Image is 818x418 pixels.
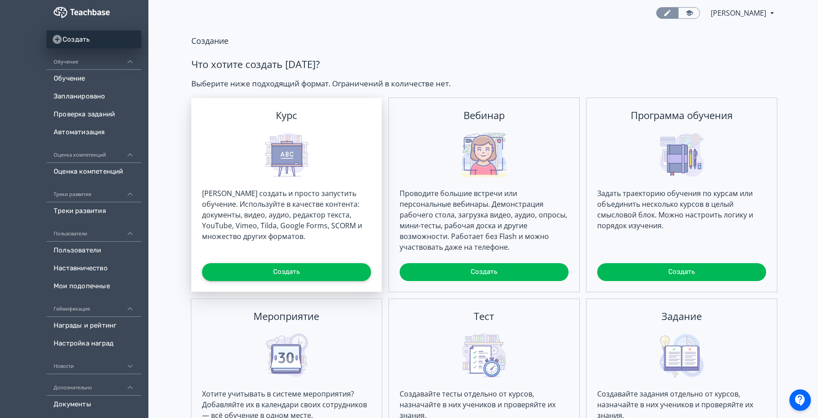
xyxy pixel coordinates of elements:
a: Наставничество [46,260,141,277]
div: Геймификация [46,295,141,317]
a: Оценка компетенций [46,163,141,181]
div: Мероприятие [253,310,319,323]
div: Тест [474,310,494,323]
div: Задание [662,310,702,323]
div: Проводите большие встречи или персональные вебинары. Демонстрация рабочего стола, загрузка видео,... [400,188,569,252]
div: Новости [46,353,141,374]
a: Проверка заданий [46,106,141,124]
a: Запланировано [46,88,141,106]
div: [PERSON_NAME] создать и просто запустить обучение. Используйте в качестве контента: документы, ви... [202,188,371,242]
a: Переключиться в режим ученика [678,7,700,19]
div: Дополнительно [46,374,141,396]
button: Создать [597,263,766,281]
button: Создать [46,30,141,48]
div: Создание [191,35,777,47]
div: Треки развития [46,181,141,202]
button: Создать [202,263,371,281]
div: Задать траекторию обучения по курсам или объединить несколько курсов в целый смысловой блок. Можн... [597,188,766,231]
a: Награды и рейтинг [46,317,141,335]
a: Обучение [46,70,141,88]
div: Выберите ниже подходящий формат. Ограничений в количестве нет. [191,78,777,90]
div: Пользователи [46,220,141,242]
div: Оценка компетенций [46,141,141,163]
a: Автоматизация [46,124,141,141]
a: Документы [46,396,141,414]
span: Вячеслав Мартынюк [711,8,767,18]
div: Курс [276,109,297,122]
a: Пользователи [46,242,141,260]
div: Обучение [46,48,141,70]
a: Треки развития [46,202,141,220]
div: Что хотите создать [DATE]? [191,58,777,71]
div: Вебинар [464,109,505,122]
div: Программа обучения [631,109,733,122]
a: Мои подопечные [46,277,141,295]
button: Создать [400,263,569,281]
a: Настройка наград [46,335,141,353]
